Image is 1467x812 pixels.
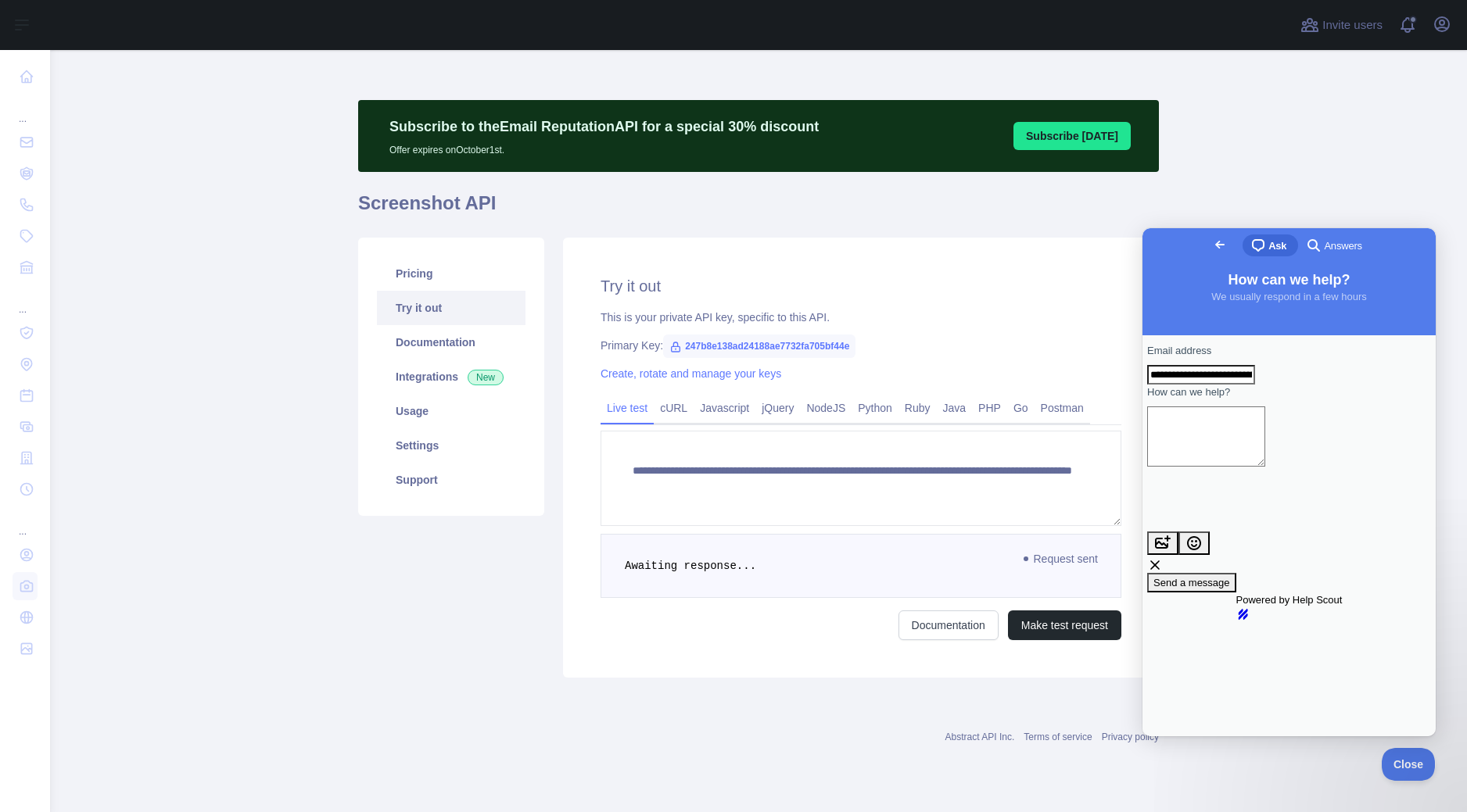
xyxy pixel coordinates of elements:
[601,395,654,420] a: Live test
[1013,122,1131,150] button: Subscribe [DATE]
[1024,732,1092,742] a: Terms of service
[972,395,1007,420] a: PHP
[13,284,38,316] div: ...
[654,395,694,420] a: cURL
[1007,395,1035,420] a: Go
[1102,732,1159,742] a: Privacy policy
[1142,228,1436,736] iframe: Help Scout Beacon - Live Chat, Contact Form, and Knowledge Base
[377,359,525,394] a: Integrations New
[377,394,525,428] a: Usage
[1382,748,1436,781] iframe: Help Scout Beacon - Close
[601,367,781,380] a: Create, rotate and manage your keys
[694,395,755,420] a: Javascript
[1008,610,1121,640] button: Make test request
[852,395,898,420] a: Python
[800,395,852,420] a: NodeJS
[13,506,38,538] div: ...
[898,610,999,640] a: Documentation
[601,309,1121,325] div: This is your private API key, specific to this API.
[898,395,937,420] a: Ruby
[377,291,525,325] a: Try it out
[625,560,756,572] span: Awaiting response...
[601,338,1121,353] div: Primary Key:
[389,138,819,156] p: Offer expires on October 1st.
[389,116,819,138] p: Subscribe to the Email Reputation API for a special 30 % discount
[1297,13,1386,38] button: Invite users
[755,395,800,420] a: jQuery
[1035,395,1090,420] a: Postman
[1322,16,1383,34] span: Invite users
[377,256,525,291] a: Pricing
[13,94,38,125] div: ...
[601,275,1121,297] h2: Try it out
[377,463,525,497] a: Support
[1017,549,1107,568] span: Request sent
[358,191,1159,228] h1: Screenshot API
[937,395,973,420] a: Java
[945,732,1015,742] a: Abstract API Inc.
[377,325,525,359] a: Documentation
[468,370,504,385] span: New
[663,334,855,358] span: 247b8e138ad24188ae7732fa705bf44e
[377,428,525,463] a: Settings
